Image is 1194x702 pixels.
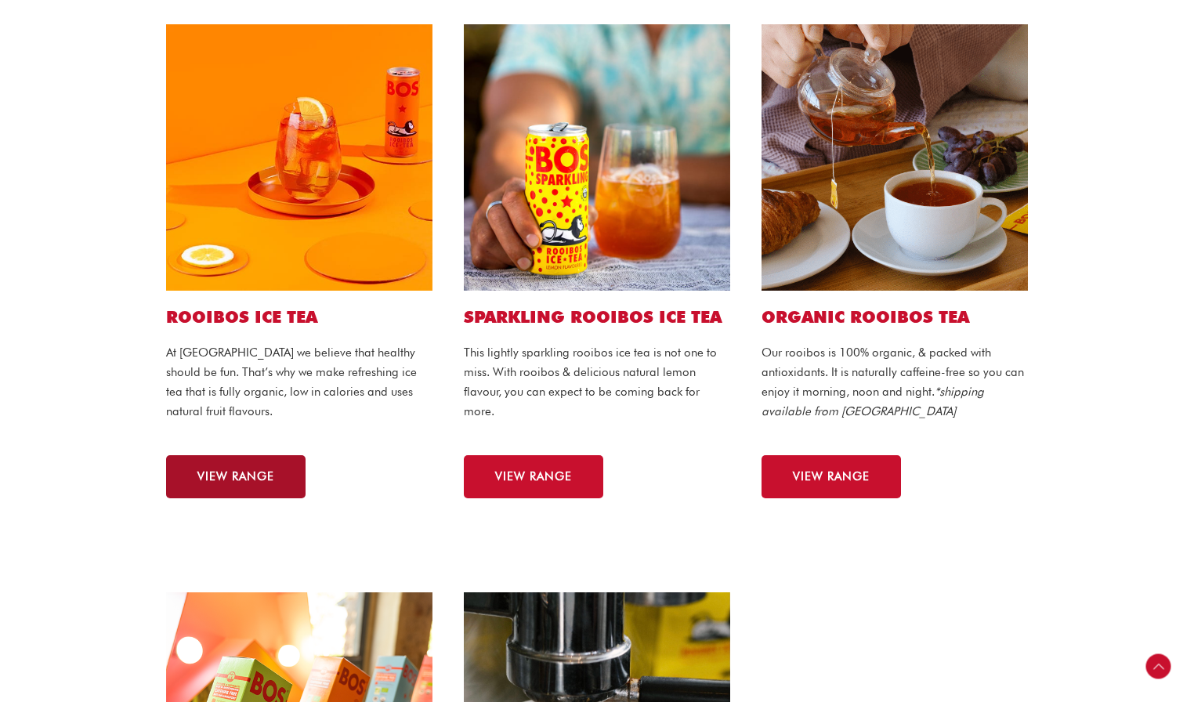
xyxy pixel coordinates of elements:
a: VIEW RANGE [464,455,603,498]
h2: SPARKLING ROOIBOS ICE TEA [464,306,730,327]
img: peach [166,24,432,291]
a: VIEW RANGE [762,455,901,498]
span: VIEW RANGE [197,471,274,483]
em: *shipping available from [GEOGRAPHIC_DATA] [762,385,984,418]
p: Our rooibos is 100% organic, & packed with antioxidants. It is naturally caffeine-free so you can... [762,343,1028,421]
p: This lightly sparkling rooibos ice tea is not one to miss. With rooibos & delicious natural lemon... [464,343,730,421]
span: VIEW RANGE [495,471,572,483]
span: VIEW RANGE [793,471,870,483]
p: At [GEOGRAPHIC_DATA] we believe that healthy should be fun. That’s why we make refreshing ice tea... [166,343,432,421]
h2: ORGANIC ROOIBOS TEA [762,306,1028,327]
img: sparkling lemon [464,24,730,291]
h2: ROOIBOS ICE TEA [166,306,432,327]
a: VIEW RANGE [166,455,306,498]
